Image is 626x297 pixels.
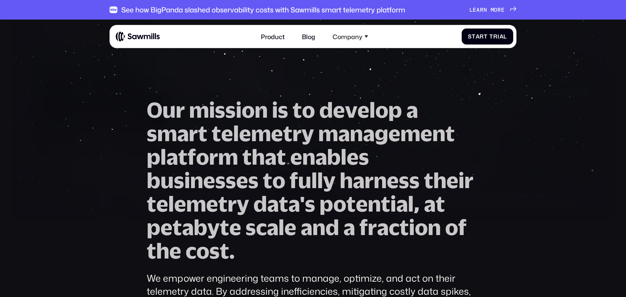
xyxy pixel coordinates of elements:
[375,98,388,121] span: o
[172,215,182,239] span: t
[218,192,228,215] span: t
[317,168,323,192] span: l
[356,192,368,215] span: e
[388,98,402,121] span: p
[368,192,381,215] span: n
[220,239,229,262] span: t
[315,145,327,168] span: a
[484,7,487,13] span: n
[263,168,272,192] span: t
[320,192,333,215] span: p
[468,33,472,40] span: S
[255,98,268,121] span: n
[215,98,225,121] span: s
[494,7,498,13] span: o
[174,168,184,192] span: s
[333,33,362,40] div: Company
[236,168,248,192] span: e
[248,168,259,192] span: s
[160,145,166,168] span: l
[484,33,488,40] span: t
[333,98,345,121] span: e
[156,239,169,262] span: h
[301,215,312,239] span: a
[156,192,168,215] span: e
[311,168,317,192] span: l
[302,121,314,145] span: y
[388,121,400,145] span: e
[414,192,420,215] span: ,
[229,239,235,262] span: .
[160,215,172,239] span: e
[363,121,375,145] span: a
[168,192,174,215] span: l
[251,121,271,145] span: m
[458,168,464,192] span: i
[176,98,185,121] span: r
[297,28,320,45] a: Blog
[300,192,305,215] span: '
[236,98,242,121] span: i
[377,215,389,239] span: a
[267,215,278,239] span: a
[187,145,196,168] span: f
[341,145,347,168] span: l
[333,192,346,215] span: o
[499,33,504,40] span: a
[272,98,278,121] span: i
[493,33,498,40] span: r
[169,239,181,262] span: e
[121,6,405,14] div: See how BigPanda slashed observability costs with Sawmills smart telemetry platform
[178,145,187,168] span: t
[209,239,220,262] span: s
[284,215,296,239] span: e
[396,192,408,215] span: a
[445,121,455,145] span: t
[267,192,279,215] span: a
[162,98,176,121] span: u
[194,215,207,239] span: b
[212,121,221,145] span: t
[399,215,409,239] span: t
[246,215,256,239] span: s
[228,192,237,215] span: r
[292,98,302,121] span: t
[177,121,189,145] span: a
[347,145,359,168] span: e
[189,98,209,121] span: m
[147,145,160,168] span: p
[491,7,494,13] span: m
[327,145,341,168] span: b
[288,192,300,215] span: a
[182,215,194,239] span: a
[242,98,255,121] span: o
[381,192,390,215] span: t
[476,33,480,40] span: a
[359,215,368,239] span: f
[345,98,357,121] span: v
[252,145,265,168] span: h
[374,168,387,192] span: n
[272,168,285,192] span: o
[276,145,286,168] span: t
[318,121,338,145] span: m
[174,192,186,215] span: e
[473,7,476,13] span: e
[359,145,369,168] span: s
[420,121,432,145] span: e
[365,168,374,192] span: r
[469,7,473,13] span: L
[184,168,190,192] span: i
[428,215,441,239] span: n
[147,121,157,145] span: s
[166,145,178,168] span: a
[368,215,377,239] span: r
[209,98,215,121] span: i
[328,28,373,45] div: Company
[157,121,177,145] span: m
[343,215,355,239] span: a
[498,33,499,40] span: i
[390,192,396,215] span: i
[283,121,292,145] span: t
[464,168,473,192] span: r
